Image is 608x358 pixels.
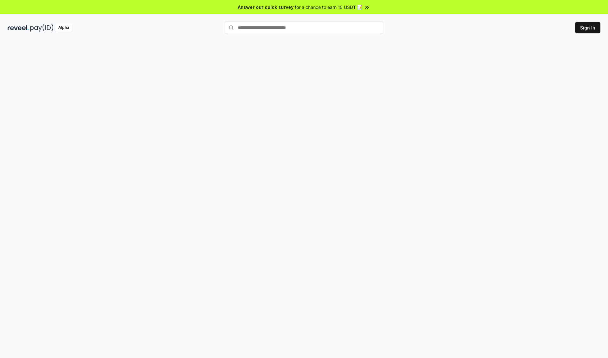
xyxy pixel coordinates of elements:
div: Alpha [55,24,73,32]
img: pay_id [30,24,54,32]
img: reveel_dark [8,24,29,32]
span: for a chance to earn 10 USDT 📝 [295,4,363,10]
button: Sign In [575,22,600,33]
span: Answer our quick survey [238,4,294,10]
